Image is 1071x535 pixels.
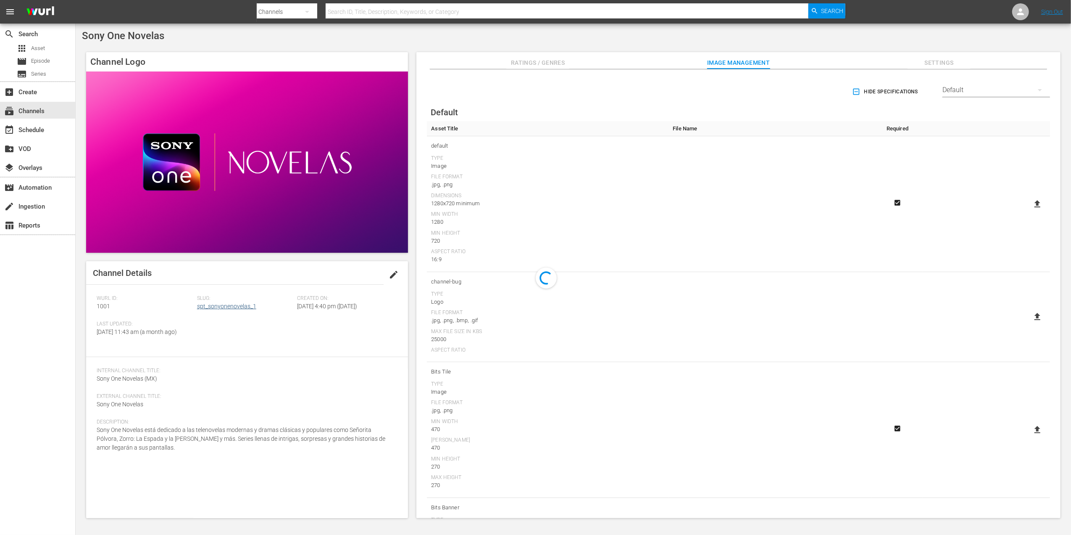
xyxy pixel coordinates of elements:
div: Aspect Ratio [431,347,664,354]
div: 1280 [431,218,664,226]
button: Hide Specifications [850,80,921,103]
th: File Name [668,121,872,136]
div: Type [431,517,664,524]
th: Required [872,121,923,136]
div: .jpg, .png [431,406,664,415]
div: File Format [431,174,664,180]
span: Bits Banner [431,502,664,513]
svg: Required [892,425,903,432]
span: Slug: [197,295,293,302]
span: channel-bug [431,276,664,287]
span: Hide Specifications [854,87,918,96]
div: Min Width [431,211,664,218]
div: 720 [431,237,664,245]
h4: Channel Logo [86,52,408,72]
div: 470 [431,425,664,434]
div: File Format [431,310,664,316]
svg: Required [892,199,903,207]
div: Min Height [431,456,664,463]
div: 25000 [431,335,664,344]
div: Type [431,155,664,162]
span: Wurl ID: [97,295,193,302]
span: 1001 [97,303,110,310]
div: Type [431,381,664,388]
img: ans4CAIJ8jUAAAAAAAAAAAAAAAAAAAAAAAAgQb4GAAAAAAAAAAAAAAAAAAAAAAAAJMjXAAAAAAAAAAAAAAAAAAAAAAAAgAT5G... [20,2,61,22]
span: edit [389,270,399,280]
button: edit [384,265,404,285]
span: Series [31,70,46,78]
span: Overlays [4,163,14,173]
span: Description: [97,419,393,426]
span: Schedule [4,125,14,135]
div: 270 [431,481,664,490]
span: Bits Tile [431,366,664,377]
span: Search [4,29,14,39]
span: Settings [908,58,971,68]
span: Episode [31,57,50,65]
span: Reports [4,220,14,230]
span: Series [17,69,27,79]
span: Asset [31,44,45,53]
div: Logo [431,298,664,306]
span: Asset [17,43,27,53]
span: Channels [4,106,14,116]
span: VOD [4,144,14,154]
span: Sony One Novelas [97,401,143,408]
div: Min Height [431,230,664,237]
div: Max File Size In Kbs [431,328,664,335]
img: Sony One Novelas [86,72,408,253]
span: default [431,140,664,151]
span: Image Management [707,58,770,68]
span: Sony One Novelas (MX) [97,375,157,382]
a: Sign Out [1041,8,1063,15]
span: Sony One Novelas está dedicado a las telenovelas modernas y dramas clásicas y populares como Seño... [97,426,385,451]
div: Default [942,78,1050,102]
div: Image [431,162,664,170]
div: 1280x720 minimum [431,199,664,208]
span: [DATE] 11:43 am (a month ago) [97,328,177,335]
button: Search [808,3,845,19]
span: Sony One Novelas [82,30,164,42]
span: Internal Channel Title: [97,368,393,374]
span: External Channel Title: [97,393,393,400]
span: Episode [17,56,27,66]
div: Aspect Ratio [431,249,664,255]
div: 16:9 [431,255,664,264]
span: Last Updated: [97,321,193,328]
div: [PERSON_NAME] [431,437,664,444]
span: Create [4,87,14,97]
div: 470 [431,444,664,452]
span: Channel Details [93,268,152,278]
span: menu [5,7,15,17]
span: Ratings / Genres [506,58,569,68]
div: Image [431,388,664,396]
div: .jpg, .png, .bmp, .gif [431,316,664,325]
span: Search [821,3,843,19]
span: Automation [4,183,14,193]
div: Max Height [431,474,664,481]
div: Type [431,291,664,298]
span: Ingestion [4,201,14,212]
div: .jpg, .png [431,180,664,189]
div: Min Width [431,418,664,425]
span: Default [431,107,458,117]
span: Created On: [297,295,394,302]
th: Asset Title [427,121,668,136]
div: File Format [431,400,664,406]
div: Dimensions [431,193,664,199]
a: spt_sonyonenovelas_1 [197,303,256,310]
div: 270 [431,463,664,471]
span: [DATE] 4:40 pm ([DATE]) [297,303,358,310]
